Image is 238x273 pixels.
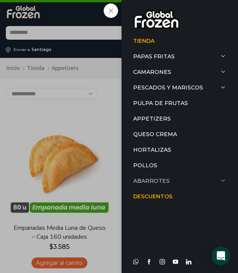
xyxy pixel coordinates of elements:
a: Pulpa de Frutas [133,95,226,111]
a: Papas Fritas [133,49,226,64]
a: Camarones [133,64,226,80]
a: Pescados y Mariscos [133,80,226,95]
a: Appetizers [133,111,226,126]
a: Hortalizas [133,142,226,157]
a: Pollos [133,157,226,173]
a: Tienda [133,33,226,49]
a: Abarrotes [133,173,226,189]
a: Descuentos [133,189,226,204]
div: Open Intercom Messenger [212,247,230,265]
a: Queso Crema [133,126,226,142]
